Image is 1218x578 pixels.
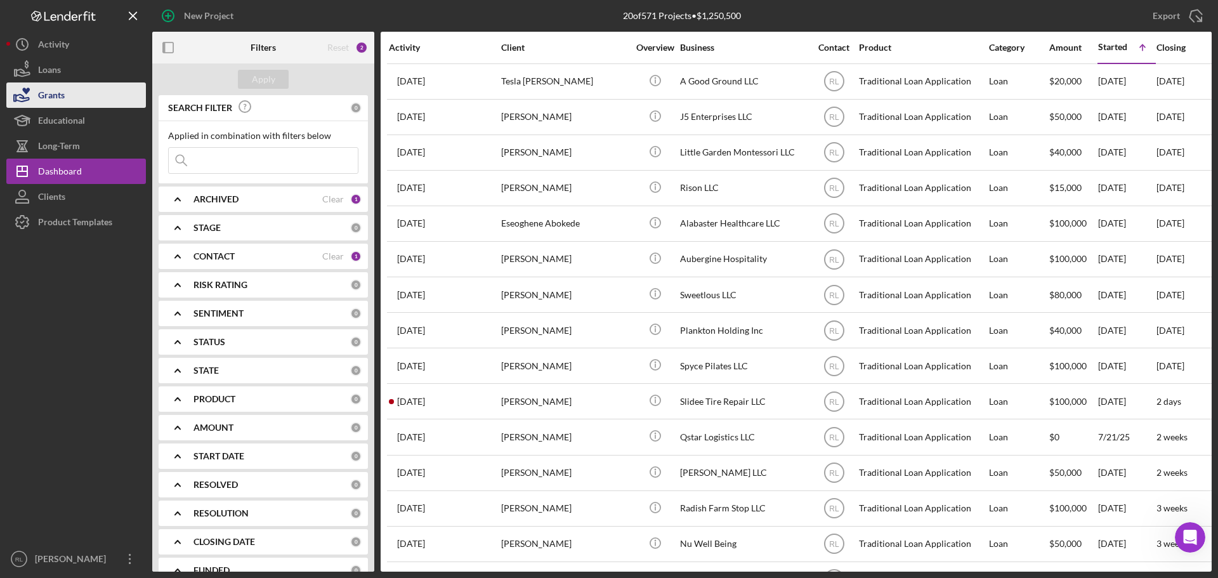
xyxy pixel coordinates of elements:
div: [DATE] [1098,527,1155,561]
div: Overview [631,43,679,53]
time: 3 weeks [1156,538,1188,549]
div: [PERSON_NAME] [501,242,628,276]
div: Started [1098,42,1127,52]
div: [PERSON_NAME] [501,100,628,134]
div: 1 [350,194,362,205]
div: Sweetlous LLC [680,278,807,312]
text: RL [829,291,839,299]
time: 2 days [1156,396,1181,407]
div: [PERSON_NAME] [501,313,628,347]
div: Apply [252,70,275,89]
time: 2 weeks [1156,431,1188,442]
div: Traditional Loan Application [859,492,986,525]
div: Contact [810,43,858,53]
text: RL [829,504,839,513]
div: $40,000 [1049,136,1097,169]
div: Traditional Loan Application [859,278,986,312]
text: RL [829,255,839,264]
div: Traditional Loan Application [859,349,986,383]
b: AMOUNT [193,423,233,433]
button: Apply [238,70,289,89]
div: Grants [38,82,65,111]
button: RL[PERSON_NAME] [6,546,146,572]
div: Loan [989,242,1048,276]
div: [PERSON_NAME] [501,492,628,525]
div: [DATE] [1098,207,1155,240]
div: 0 [350,393,362,405]
div: Amount [1049,43,1097,53]
button: Export [1140,3,1212,29]
div: [DATE] [1098,278,1155,312]
div: 1 [350,251,362,262]
div: Plankton Holding Inc [680,313,807,347]
div: 0 [350,222,362,233]
button: Educational [6,108,146,133]
b: FUNDED [193,565,230,575]
div: Traditional Loan Application [859,65,986,98]
div: $15,000 [1049,171,1097,205]
text: RL [829,433,839,442]
b: STATUS [193,337,225,347]
div: [PERSON_NAME] [501,384,628,418]
div: Nu Well Being [680,527,807,561]
time: [DATE] [1156,360,1184,371]
div: Rison LLC [680,171,807,205]
button: New Project [152,3,246,29]
div: A Good Ground LLC [680,65,807,98]
button: Grants [6,82,146,108]
div: $100,000 [1049,242,1097,276]
a: Loans [6,57,146,82]
text: RL [829,220,839,228]
b: ARCHIVED [193,194,239,204]
iframe: Intercom live chat [1175,522,1205,553]
div: [DATE] [1098,136,1155,169]
div: Slidee Tire Repair LLC [680,384,807,418]
time: [DATE] [1156,147,1184,157]
div: 0 [350,422,362,433]
div: [PERSON_NAME] [501,171,628,205]
div: [PERSON_NAME] [501,456,628,490]
div: Loan [989,171,1048,205]
div: Traditional Loan Application [859,242,986,276]
div: 0 [350,479,362,490]
div: Loan [989,65,1048,98]
button: Long-Term [6,133,146,159]
b: Filters [251,43,276,53]
div: Radish Farm Stop LLC [680,492,807,525]
div: $40,000 [1049,313,1097,347]
text: RL [829,397,839,406]
time: [DATE] [1156,289,1184,300]
time: [DATE] [1156,76,1184,86]
div: [PERSON_NAME] [32,546,114,575]
div: Loan [989,100,1048,134]
div: Activity [389,43,500,53]
div: Traditional Loan Application [859,420,986,454]
div: 0 [350,565,362,576]
div: New Project [184,3,233,29]
text: RL [829,184,839,193]
div: Loan [989,278,1048,312]
div: 0 [350,336,362,348]
div: Business [680,43,807,53]
time: 2025-06-17 15:46 [397,147,425,157]
div: 0 [350,102,362,114]
div: $50,000 [1049,527,1097,561]
div: Category [989,43,1048,53]
time: 2025-07-11 19:06 [397,290,425,300]
div: [DATE] [1098,242,1155,276]
b: RESOLUTION [193,508,249,518]
div: Loan [989,207,1048,240]
div: Client [501,43,628,53]
div: Spyce Pilates LLC [680,349,807,383]
a: Activity [6,32,146,57]
div: Product Templates [38,209,112,238]
text: RL [829,113,839,122]
time: 2025-07-23 00:01 [397,468,425,478]
div: 0 [350,308,362,319]
div: $100,000 [1049,207,1097,240]
div: Reset [327,43,349,53]
div: Clients [38,184,65,213]
div: Traditional Loan Application [859,384,986,418]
